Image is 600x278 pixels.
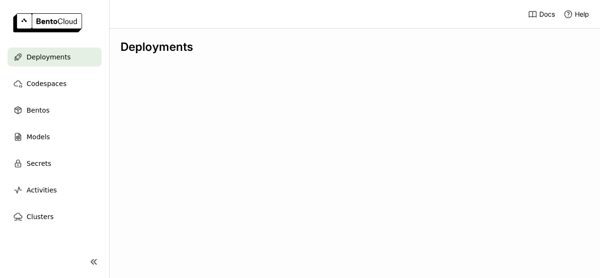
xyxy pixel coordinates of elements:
span: Deployments [27,51,71,63]
span: Bentos [27,105,49,116]
div: Deployments [120,40,595,54]
span: Models [27,131,50,143]
a: Activities [8,181,102,200]
span: Codespaces [27,78,66,89]
div: Help [563,10,589,19]
span: Help [575,10,589,19]
span: Secrets [27,158,51,169]
img: logo [13,13,82,32]
a: Clusters [8,207,102,226]
span: Clusters [27,211,54,222]
a: Bentos [8,101,102,120]
a: Docs [528,10,555,19]
a: Models [8,127,102,146]
a: Secrets [8,154,102,173]
span: Activities [27,184,57,196]
span: Docs [539,10,555,19]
